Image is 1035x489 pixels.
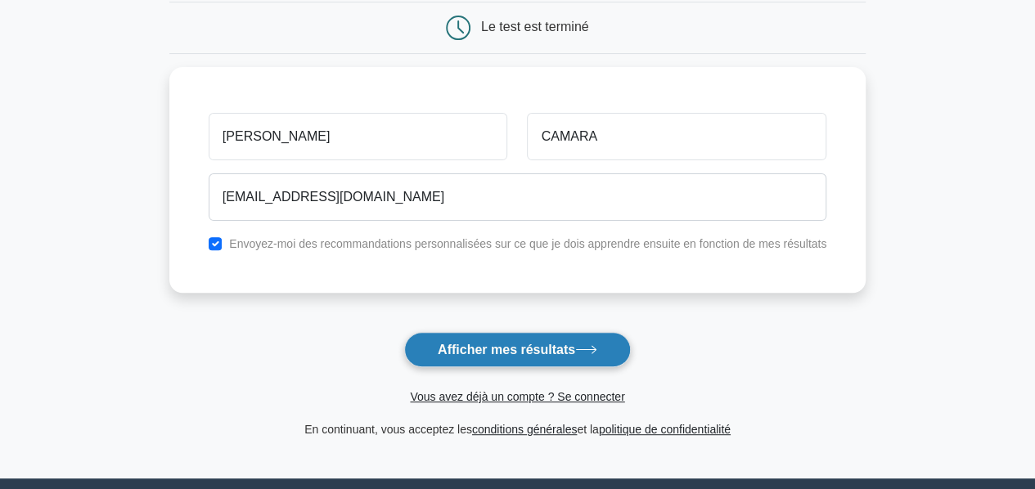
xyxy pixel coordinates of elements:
a: Vous avez déjà un compte ? Se connecter [410,390,624,403]
font: Afficher mes résultats [438,343,575,357]
font: Envoyez-moi des recommandations personnalisées sur ce que je dois apprendre ensuite en fonction d... [229,237,826,250]
input: Nom de famille [527,113,826,160]
a: conditions générales [472,423,577,436]
input: Prénom [209,113,508,160]
font: En continuant, vous acceptez les [304,423,472,436]
font: et la [577,423,598,436]
font: Le test est terminé [481,20,589,34]
input: E-mail [209,173,826,221]
a: politique de confidentialité [599,423,731,436]
button: Afficher mes résultats [404,332,631,367]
